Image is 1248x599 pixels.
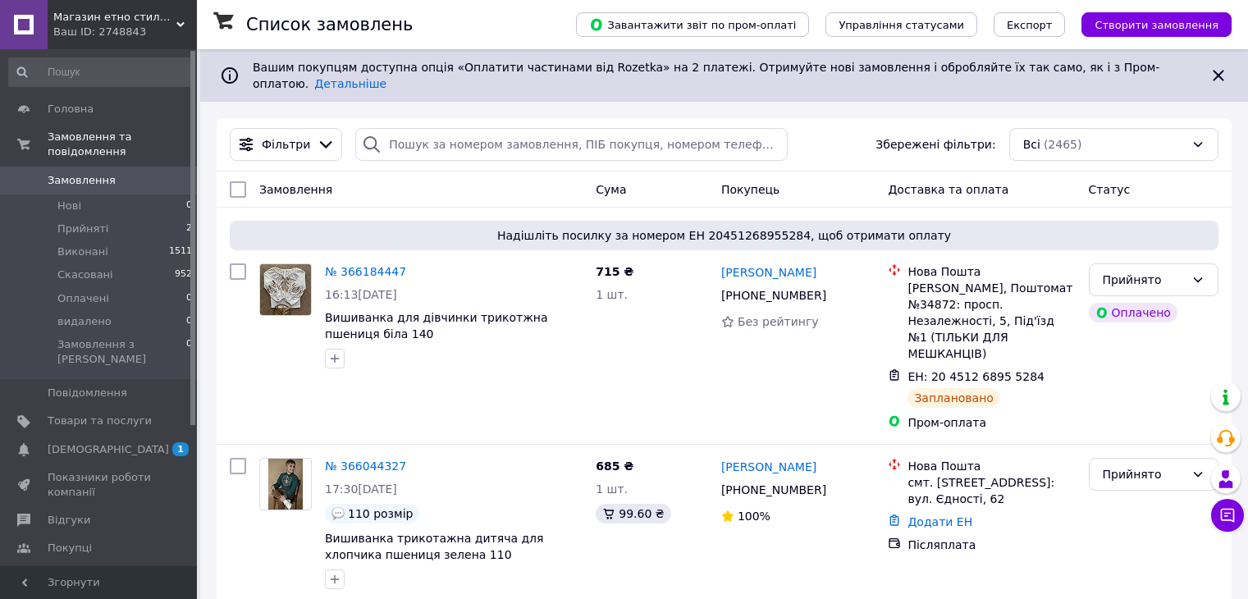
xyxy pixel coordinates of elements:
span: 715 ₴ [596,265,633,278]
span: 2 [186,222,192,236]
span: (2465) [1044,138,1082,151]
div: Заплановано [907,388,1000,408]
span: 1511 [169,245,192,259]
span: Створити замовлення [1095,19,1218,31]
a: № 366044327 [325,460,406,473]
span: Доставка та оплата [888,183,1008,196]
span: 0 [186,337,192,367]
h1: Список замовлень [246,15,413,34]
span: Завантажити звіт по пром-оплаті [589,17,796,32]
div: Ваш ID: 2748843 [53,25,197,39]
span: 952 [175,267,192,282]
span: Експорт [1007,19,1053,31]
div: 99.60 ₴ [596,504,670,524]
span: Управління статусами [839,19,964,31]
img: Фото товару [260,264,311,315]
span: Прийняті [57,222,108,236]
span: Замовлення [48,173,116,188]
a: Фото товару [259,263,312,316]
button: Управління статусами [825,12,977,37]
div: [PERSON_NAME], Поштомат №34872: просп. Незалежності, 5, Під'їзд №1 (ТІЛЬКИ ДЛЯ МЕШКАНЦІВ) [907,280,1075,362]
span: Вашим покупцям доступна опція «Оплатити частинами від Rozetka» на 2 платежі. Отримуйте нові замов... [253,61,1159,90]
a: № 366184447 [325,265,406,278]
button: Завантажити звіт по пром-оплаті [576,12,809,37]
span: Надішліть посилку за номером ЕН 20451268955284, щоб отримати оплату [236,227,1212,244]
button: Експорт [994,12,1066,37]
span: 0 [186,314,192,329]
div: Нова Пошта [907,458,1075,474]
span: 685 ₴ [596,460,633,473]
span: Замовлення та повідомлення [48,130,197,159]
span: Товари та послуги [48,414,152,428]
a: Фото товару [259,458,312,510]
span: 1 шт. [596,288,628,301]
span: Замовлення з [PERSON_NAME] [57,337,186,367]
span: Cума [596,183,626,196]
a: Вишиванка для дівчинки трикотжна пшениця біла 140 [325,311,548,341]
span: Статус [1089,183,1131,196]
span: Оплачені [57,291,109,306]
img: Фото товару [268,459,303,510]
span: видалено [57,314,112,329]
span: Покупець [721,183,779,196]
button: Чат з покупцем [1211,499,1244,532]
span: Без рейтингу [738,315,819,328]
div: [PHONE_NUMBER] [718,478,830,501]
button: Створити замовлення [1081,12,1232,37]
span: ЕН: 20 4512 6895 5284 [907,370,1045,383]
span: 16:13[DATE] [325,288,397,301]
div: Післяплата [907,537,1075,553]
span: Головна [48,102,94,117]
a: Створити замовлення [1065,17,1232,30]
div: смт. [STREET_ADDRESS]: вул. Єдності, 62 [907,474,1075,507]
div: Нова Пошта [907,263,1075,280]
span: Нові [57,199,81,213]
span: 0 [186,199,192,213]
span: 0 [186,291,192,306]
span: Повідомлення [48,386,127,400]
span: Всі [1023,136,1040,153]
span: Замовлення [259,183,332,196]
a: [PERSON_NAME] [721,459,816,475]
div: [PHONE_NUMBER] [718,284,830,307]
span: 110 розмір [348,507,413,520]
div: Прийнято [1103,271,1185,289]
span: Виконані [57,245,108,259]
span: 17:30[DATE] [325,482,397,496]
span: Фільтри [262,136,310,153]
div: Пром-оплата [907,414,1075,431]
span: Скасовані [57,267,113,282]
a: [PERSON_NAME] [721,264,816,281]
input: Пошук за номером замовлення, ПІБ покупця, номером телефону, Email, номером накладної [355,128,788,161]
span: 100% [738,510,770,523]
span: Показники роботи компанії [48,470,152,500]
a: Додати ЕН [907,515,972,528]
span: [DEMOGRAPHIC_DATA] [48,442,169,457]
span: Відгуки [48,513,90,528]
span: Збережені фільтри: [875,136,995,153]
a: Детальніше [314,77,386,90]
span: 1 [172,442,189,456]
a: Вишиванка трикотажна дитяча для хлопчика пшениця зелена 110 [325,532,543,561]
span: Покупці [48,541,92,556]
span: Магазин етно стилю Полотно [53,10,176,25]
img: :speech_balloon: [331,507,345,520]
div: Оплачено [1089,303,1177,322]
input: Пошук [8,57,194,87]
span: 1 шт. [596,482,628,496]
div: Прийнято [1103,465,1185,483]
